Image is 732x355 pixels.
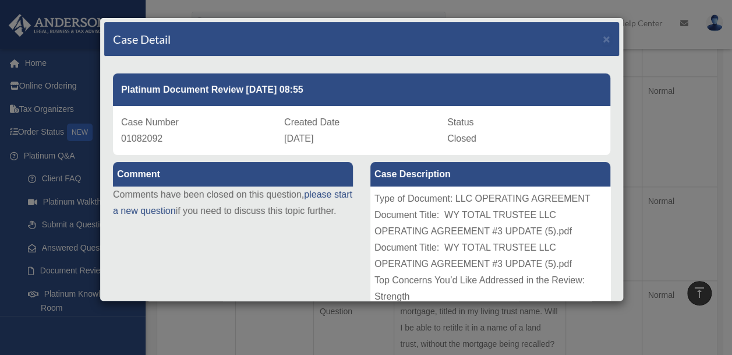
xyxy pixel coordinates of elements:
[113,31,171,47] h4: Case Detail
[121,117,179,127] span: Case Number
[284,117,340,127] span: Created Date
[370,162,610,187] label: Case Description
[603,32,610,45] span: ×
[113,162,353,187] label: Comment
[113,73,610,106] div: Platinum Document Review [DATE] 08:55
[113,187,353,219] p: Comments have been closed on this question, if you need to discuss this topic further.
[113,189,352,216] a: please start a new question
[121,133,162,143] span: 01082092
[603,33,610,45] button: Close
[284,133,313,143] span: [DATE]
[447,133,476,143] span: Closed
[447,117,473,127] span: Status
